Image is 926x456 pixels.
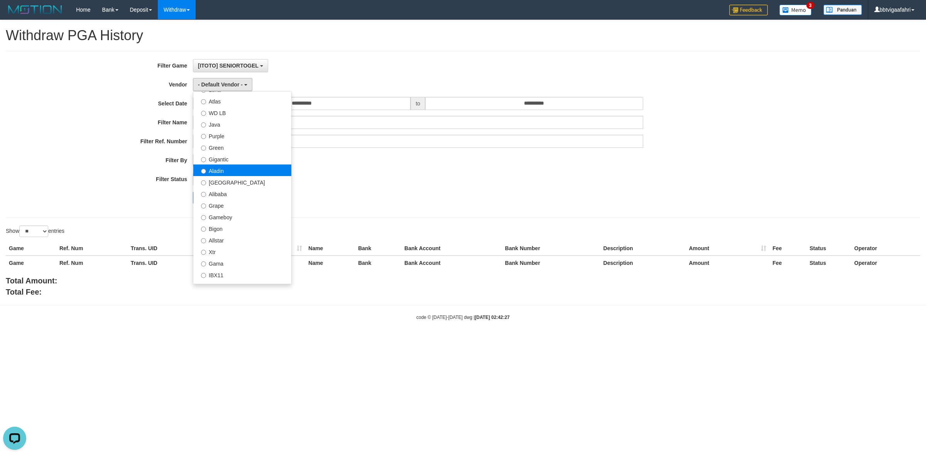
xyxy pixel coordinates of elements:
[201,146,206,151] input: Green
[201,215,206,220] input: Gameboy
[806,256,851,270] th: Status
[193,141,291,153] label: Green
[401,241,502,256] th: Bank Account
[6,276,57,285] b: Total Amount:
[779,5,812,15] img: Button%20Memo.svg
[193,153,291,164] label: Gigantic
[193,78,252,91] button: - Default Vendor -
[198,63,259,69] span: [ITOTO] SENIORTOGEL
[201,261,206,266] input: Gama
[201,238,206,243] input: Allstar
[806,2,814,9] span: 3
[6,256,56,270] th: Game
[355,256,401,270] th: Bank
[201,169,206,174] input: Aladin
[3,3,26,26] button: Open LiveChat chat widget
[201,192,206,197] input: Alibaba
[411,97,425,110] span: to
[193,211,291,222] label: Gameboy
[193,95,291,107] label: Atlas
[201,273,206,278] input: IBX11
[193,222,291,234] label: Bigon
[193,176,291,188] label: [GEOGRAPHIC_DATA]
[806,241,851,256] th: Status
[193,107,291,118] label: WD LB
[305,241,355,256] th: Name
[201,250,206,255] input: Xtr
[416,315,510,320] small: code © [DATE]-[DATE] dwg |
[502,241,600,256] th: Bank Number
[128,256,206,270] th: Trans. UID
[6,241,56,256] th: Game
[201,99,206,104] input: Atlas
[193,130,291,141] label: Purple
[193,234,291,246] label: Allstar
[201,111,206,116] input: WD LB
[193,257,291,269] label: Gama
[193,280,291,292] label: Borde
[851,241,920,256] th: Operator
[686,256,769,270] th: Amount
[769,256,806,270] th: Fee
[201,157,206,162] input: Gigantic
[401,256,502,270] th: Bank Account
[193,199,291,211] label: Grape
[193,164,291,176] label: Aladin
[305,256,355,270] th: Name
[502,256,600,270] th: Bank Number
[201,122,206,127] input: Java
[355,241,401,256] th: Bank
[56,256,128,270] th: Ref. Num
[823,5,862,15] img: panduan.png
[6,288,42,296] b: Total Fee:
[851,256,920,270] th: Operator
[193,59,268,72] button: [ITOTO] SENIORTOGEL
[201,134,206,139] input: Purple
[201,203,206,209] input: Grape
[193,118,291,130] label: Java
[19,225,48,237] select: Showentries
[6,4,64,15] img: MOTION_logo.png
[198,81,243,88] span: - Default Vendor -
[6,28,920,43] h1: Withdraw PGA History
[193,269,291,280] label: IBX11
[729,5,768,15] img: Feedback.jpg
[600,241,686,256] th: Description
[193,188,291,199] label: Alibaba
[193,246,291,257] label: Xtr
[56,241,128,256] th: Ref. Num
[6,225,64,237] label: Show entries
[201,180,206,185] input: [GEOGRAPHIC_DATA]
[475,315,510,320] strong: [DATE] 02:42:27
[128,241,206,256] th: Trans. UID
[686,241,769,256] th: Amount
[600,256,686,270] th: Description
[769,241,806,256] th: Fee
[201,227,206,232] input: Bigon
